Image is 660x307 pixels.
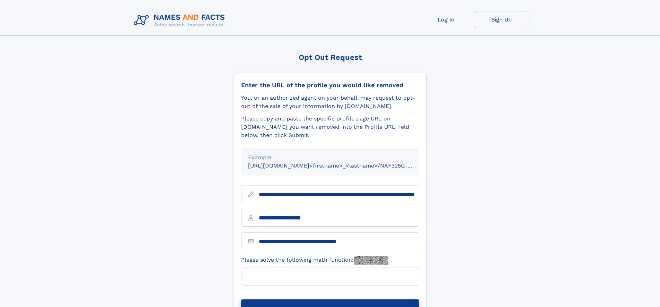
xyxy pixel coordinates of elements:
[241,81,419,89] div: Enter the URL of the profile you would like removed
[248,162,432,169] small: [URL][DOMAIN_NAME]<firstname>_<lastname>/NAF325G-xxxxxxxx
[241,256,388,265] label: Please solve the following math function:
[419,11,474,28] a: Log In
[241,115,419,139] div: Please copy and paste the specific profile page URL on [DOMAIN_NAME] you want removed into the Pr...
[474,11,529,28] a: Sign Up
[241,94,419,110] div: You, or an authorized agent on your behalf, may request to opt-out of the sale of your informatio...
[248,153,412,162] div: Example:
[131,11,231,30] img: Logo Names and Facts
[234,53,426,62] div: Opt Out Request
